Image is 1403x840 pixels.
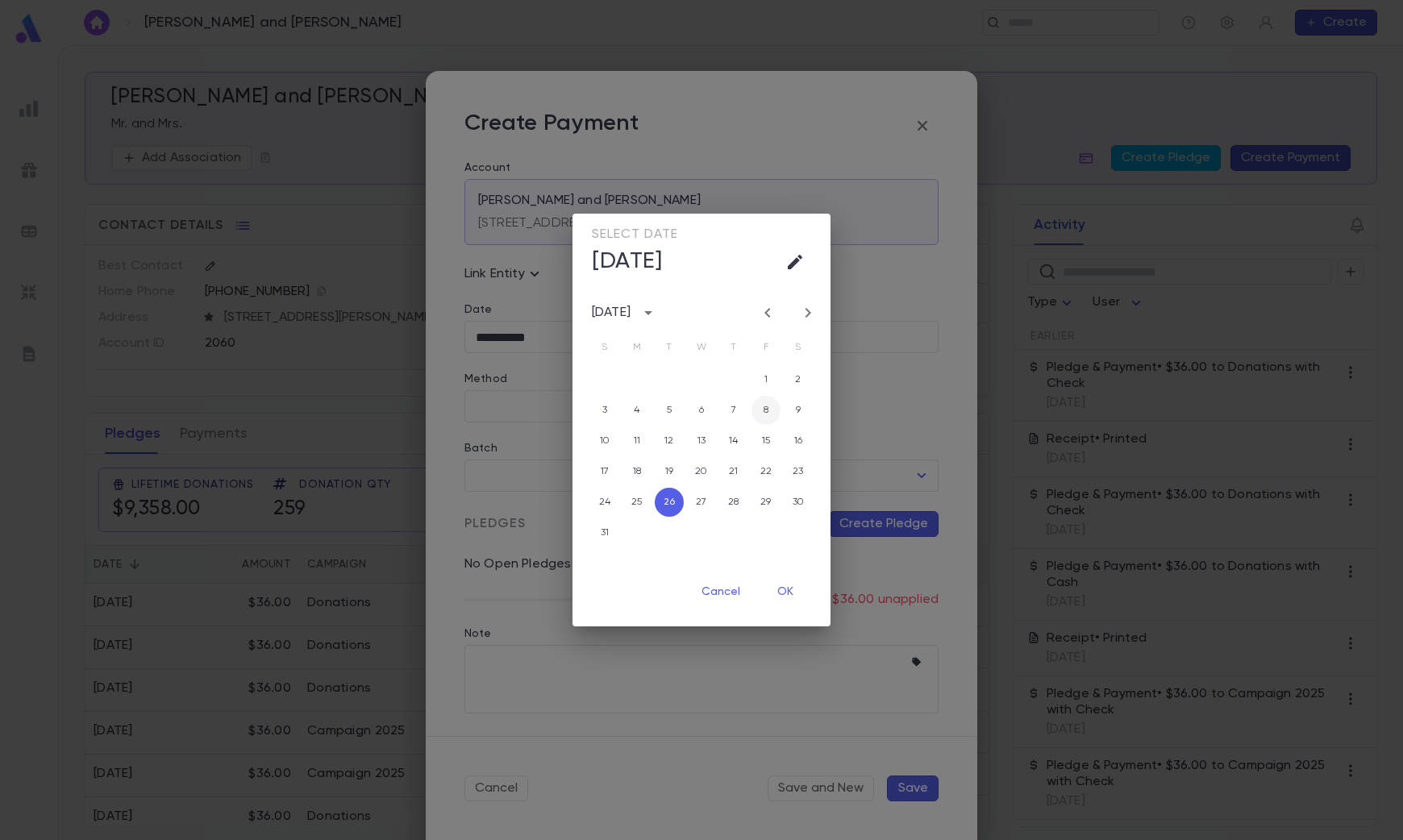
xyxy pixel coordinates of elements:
button: 5 [655,396,684,425]
button: 28 [719,488,748,517]
div: [DATE] [592,305,631,321]
button: 30 [784,488,813,517]
button: 15 [751,426,781,455]
button: Cancel [689,576,753,607]
button: 6 [687,396,716,425]
button: 26 [655,488,684,517]
button: 2 [784,365,813,394]
button: calendar view is open, go to text input view [779,246,811,278]
button: 13 [687,426,716,455]
button: 12 [655,426,684,455]
button: 18 [622,457,652,486]
button: 16 [784,426,813,455]
span: Select date [592,227,678,243]
button: 23 [784,457,813,486]
span: Wednesday [687,331,716,364]
button: 21 [719,457,748,486]
button: 14 [719,426,748,455]
button: 17 [590,457,619,486]
button: 11 [622,426,652,455]
button: 24 [590,488,619,517]
button: 10 [590,426,619,455]
button: 29 [751,488,781,517]
span: Saturday [784,331,813,364]
span: Thursday [719,331,748,364]
h4: [DATE] [592,247,662,275]
span: Sunday [590,331,619,364]
button: 8 [751,396,781,425]
button: Previous month [755,300,781,326]
button: Next month [795,300,821,326]
span: Tuesday [655,331,684,364]
button: 1 [751,365,781,394]
button: 27 [687,488,716,517]
button: 22 [751,457,781,486]
button: calendar view is open, switch to year view [635,300,661,326]
button: 20 [687,457,716,486]
button: 7 [719,396,748,425]
button: 3 [590,396,619,425]
button: OK [760,576,811,607]
button: 19 [655,457,684,486]
button: 9 [784,396,813,425]
button: 25 [622,488,652,517]
span: Friday [751,331,781,364]
button: 4 [622,396,652,425]
button: 31 [590,518,619,547]
span: Monday [622,331,652,364]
